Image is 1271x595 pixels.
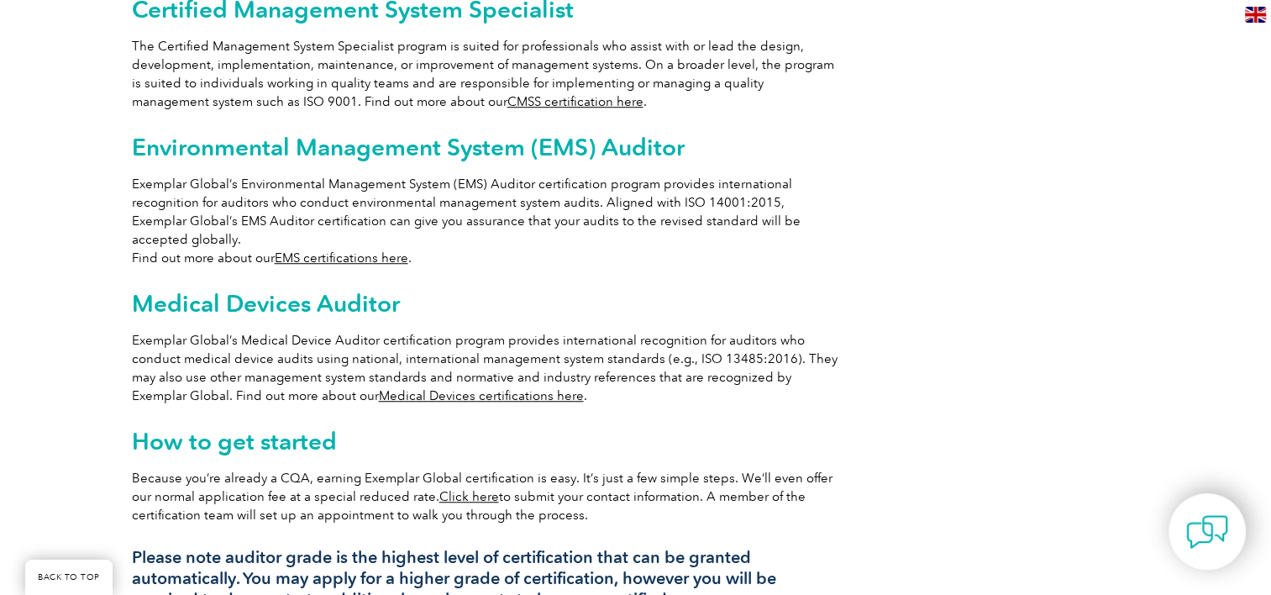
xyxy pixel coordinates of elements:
[132,290,838,317] h2: Medical Devices Auditor
[132,134,838,161] h2: Environmental Management System (EMS) Auditor
[1245,7,1266,23] img: en
[379,388,584,403] a: Medical Devices certifications here
[132,331,838,405] p: Exemplar Global’s Medical Device Auditor certification program provides international recognition...
[1186,511,1228,553] img: contact-chat.png
[507,94,643,109] a: CMSS certification here
[132,469,838,524] p: Because you’re already a CQA, earning Exemplar Global certification is easy. It’s just a few simp...
[132,37,838,111] p: The Certified Management System Specialist program is suited for professionals who assist with or...
[439,489,499,504] a: Click here
[132,428,838,455] h2: How to get started
[25,560,113,595] a: BACK TO TOP
[275,250,408,266] a: EMS certifications here
[132,175,838,267] p: Exemplar Global’s Environmental Management System (EMS) Auditor certification program provides in...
